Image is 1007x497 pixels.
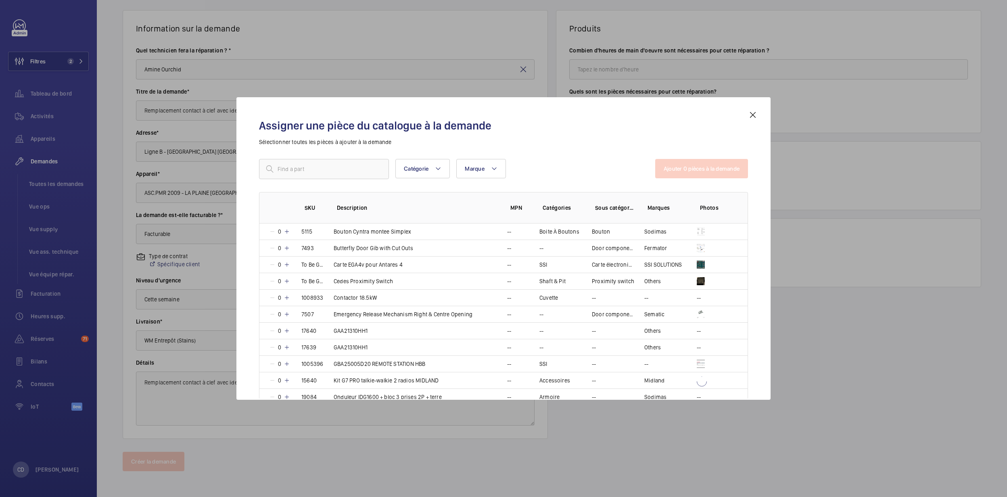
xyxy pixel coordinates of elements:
[276,327,284,335] p: 0
[697,228,705,236] img: g3a49nfdYcSuQfseZNAG9Il-olRDJnLUGo71PhoUjj9uzZrS.png
[259,159,389,179] input: Find a part
[301,310,314,318] p: 7507
[644,244,667,252] p: Fermator
[276,244,284,252] p: 0
[276,294,284,302] p: 0
[592,294,596,302] p: --
[539,277,566,285] p: Shaft & Pit
[301,327,316,335] p: 17640
[301,261,324,269] p: To Be Generated
[543,204,582,212] p: Catégories
[507,327,511,335] p: --
[507,393,511,401] p: --
[539,310,543,318] p: --
[539,244,543,252] p: --
[259,118,748,133] h2: Assigner une pièce du catalogue à la demande
[697,294,701,302] p: --
[539,360,547,368] p: SSI
[276,376,284,384] p: 0
[644,228,666,236] p: Sodimas
[648,204,687,212] p: Marques
[697,261,705,269] img: CJZ0Zc2bG8man2BcogYjG4QBt03muVoJM3XzIlbM4XRvMfr7.png
[507,343,511,351] p: --
[301,360,323,368] p: 1005396
[592,277,634,285] p: Proximity switch
[644,393,666,401] p: Sodimas
[404,165,428,172] span: Catégorie
[395,159,450,178] button: Catégorie
[334,343,368,351] p: GAA21310HH1
[334,310,472,318] p: Emergency Release Mechanism Right & Centre Opening
[334,244,413,252] p: Butterfly Door Gib with Cut Outs
[592,228,610,236] p: Bouton
[301,393,317,401] p: 19084
[644,327,661,335] p: Others
[334,376,439,384] p: Kit G7 PRO talkie-walkie 2 radios MIDLAND
[465,165,485,172] span: Marque
[337,204,497,212] p: Description
[507,277,511,285] p: --
[592,393,596,401] p: --
[301,277,324,285] p: To Be Generated
[276,310,284,318] p: 0
[276,393,284,401] p: 0
[644,343,661,351] p: Others
[334,228,411,236] p: Bouton Cyntra montee Simplex
[592,310,635,318] p: Door components
[301,376,317,384] p: 15640
[644,277,661,285] p: Others
[507,360,511,368] p: --
[539,376,570,384] p: Accessoires
[539,327,543,335] p: --
[301,228,312,236] p: 5115
[334,393,442,401] p: Onduleur IDG1600 + bloc 3 prises 2P + terre
[644,360,648,368] p: --
[697,277,705,285] img: h6SP9JDxqz0TF0uNc_qScYnGn9iDrft9w6giWp_-A4GSVAru.png
[507,244,511,252] p: --
[276,228,284,236] p: 0
[334,327,368,335] p: GAA21310HH1
[276,261,284,269] p: 0
[697,360,705,368] img: tAslpmMaGVarH-ItsnIgCEYEQz4qM11pPSp5BVkrO3V6mnZg.png
[301,343,316,351] p: 17639
[276,277,284,285] p: 0
[510,204,530,212] p: MPN
[301,244,314,252] p: 7493
[301,294,323,302] p: 1008933
[697,310,705,318] img: iDiDZI9L968JTgxBhqAA3GXtu6eyozIi-QdPokduLd3zVz3_.jpeg
[592,343,596,351] p: --
[539,343,543,351] p: --
[595,204,635,212] p: Sous catégories
[697,327,701,335] p: --
[276,343,284,351] p: 0
[259,138,748,146] p: Sélectionner toutes les pièces à ajouter à la demande
[539,261,547,269] p: SSI
[334,294,377,302] p: Contactor 18.5kW
[507,228,511,236] p: --
[507,376,511,384] p: --
[507,310,511,318] p: --
[305,204,324,212] p: SKU
[539,228,579,236] p: Boite À Boutons
[592,327,596,335] p: --
[539,393,560,401] p: Armoire
[334,277,393,285] p: Cedes Proximity Switch
[334,360,425,368] p: GBA25005D20 REMOTE STATION HBB
[697,244,705,252] img: 5O8BYpR-rheKcKMWv498QdRmVVCFLkcR-0rVq8VlFK5iaEb5.png
[644,376,664,384] p: Midland
[592,360,596,368] p: --
[697,393,701,401] p: --
[644,310,664,318] p: Sematic
[539,294,558,302] p: Cuvette
[592,261,635,269] p: Carte électronique
[276,360,284,368] p: 0
[507,294,511,302] p: --
[507,261,511,269] p: --
[592,376,596,384] p: --
[655,159,748,178] button: Ajouter 0 pièces à la demande
[644,294,648,302] p: --
[456,159,506,178] button: Marque
[700,204,731,212] p: Photos
[334,261,403,269] p: Carte EGA4v pour Antares 4
[592,244,635,252] p: Door components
